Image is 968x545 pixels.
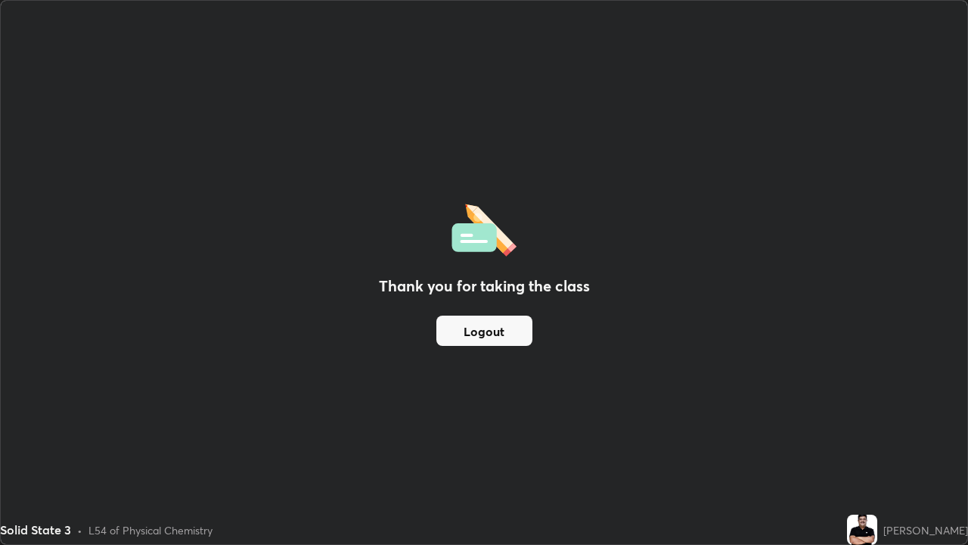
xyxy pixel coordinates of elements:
button: Logout [436,316,532,346]
div: • [77,522,82,538]
div: [PERSON_NAME] [883,522,968,538]
div: L54 of Physical Chemistry [88,522,213,538]
img: abc51e28aa9d40459becb4ae34ddc4b0.jpg [847,515,877,545]
img: offlineFeedback.1438e8b3.svg [451,199,517,257]
h2: Thank you for taking the class [379,275,590,297]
